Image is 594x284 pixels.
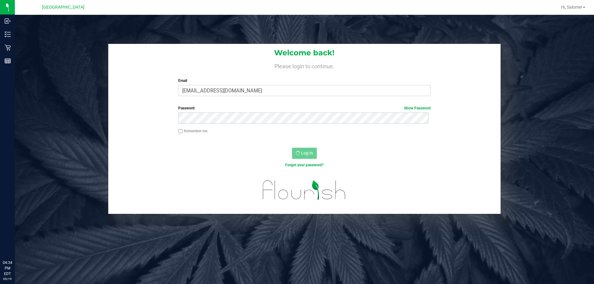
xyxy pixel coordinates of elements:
[5,31,11,37] inline-svg: Inventory
[5,45,11,51] inline-svg: Retail
[561,5,582,10] span: Hi, Salome!
[178,128,207,134] label: Remember me
[42,5,84,10] span: [GEOGRAPHIC_DATA]
[3,277,12,281] p: 09/19
[5,58,11,64] inline-svg: Reports
[301,150,313,155] span: Log In
[5,18,11,24] inline-svg: Inbound
[178,78,430,83] label: Email
[108,49,501,57] h1: Welcome back!
[178,129,183,134] input: Remember me
[3,260,12,277] p: 04:34 PM EDT
[255,174,353,206] img: flourish_logo.svg
[292,148,317,159] button: Log In
[108,62,501,69] h4: Please login to continue.
[178,106,195,110] span: Password
[404,106,431,110] a: Show Password
[285,163,324,167] a: Forgot your password?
